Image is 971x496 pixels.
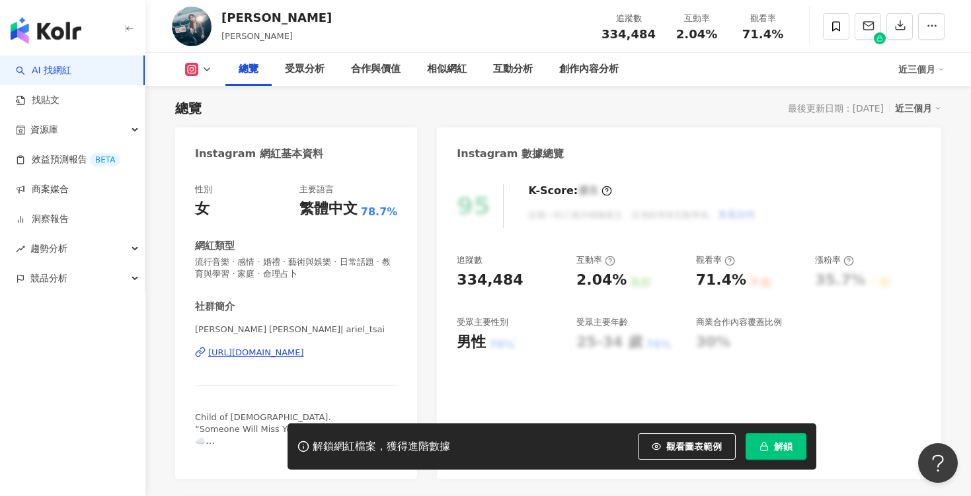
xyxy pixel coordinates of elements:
[576,316,628,328] div: 受眾主要年齡
[457,332,486,353] div: 男性
[195,324,397,336] span: [PERSON_NAME] [PERSON_NAME]| ariel_tsai
[11,17,81,44] img: logo
[299,199,358,219] div: 繁體中文
[172,7,212,46] img: KOL Avatar
[746,433,806,460] button: 解鎖
[221,31,293,41] span: [PERSON_NAME]
[457,147,564,161] div: Instagram 數據總覽
[788,103,884,114] div: 最後更新日期：[DATE]
[299,184,334,195] div: 主要語言
[696,254,735,266] div: 觀看率
[361,205,398,219] span: 78.7%
[427,61,467,77] div: 相似網紅
[30,115,58,145] span: 資源庫
[16,64,71,77] a: searchAI 找網紅
[239,61,258,77] div: 總覽
[815,254,854,266] div: 漲粉率
[672,12,722,25] div: 互動率
[195,184,212,195] div: 性別
[774,441,793,452] span: 解鎖
[175,99,202,118] div: 總覽
[351,61,401,77] div: 合作與價值
[16,94,59,107] a: 找貼文
[30,234,67,264] span: 趨勢分析
[30,264,67,293] span: 競品分析
[742,28,783,41] span: 71.4%
[528,184,612,198] div: K-Score :
[195,147,323,161] div: Instagram 網紅基本資料
[576,254,615,266] div: 互動率
[16,153,120,166] a: 效益預測報告BETA
[898,59,945,80] div: 近三個月
[576,270,627,291] div: 2.04%
[221,9,332,26] div: [PERSON_NAME]
[195,347,397,359] a: [URL][DOMAIN_NAME]
[195,239,235,253] div: 網紅類型
[895,100,941,117] div: 近三個月
[195,199,210,219] div: 女
[208,347,304,359] div: [URL][DOMAIN_NAME]
[195,300,235,314] div: 社群簡介
[457,254,483,266] div: 追蹤數
[602,12,656,25] div: 追蹤數
[195,256,397,280] span: 流行音樂 · 感情 · 婚禮 · 藝術與娛樂 · 日常話題 · 教育與學習 · 家庭 · 命理占卜
[738,12,788,25] div: 觀看率
[559,61,619,77] div: 創作內容分析
[285,61,325,77] div: 受眾分析
[457,316,508,328] div: 受眾主要性別
[666,441,722,452] span: 觀看圖表範例
[16,213,69,226] a: 洞察報告
[638,433,736,460] button: 觀看圖表範例
[696,270,746,291] div: 71.4%
[493,61,533,77] div: 互動分析
[16,244,25,254] span: rise
[696,316,782,328] div: 商業合作內容覆蓋比例
[195,412,377,470] span: Child of [DEMOGRAPHIC_DATA]. “Someone Will Miss You” OUT NOW🎗️ ☁️ WORK: [EMAIL_ADDRESS][DOMAIN_NA...
[676,28,717,41] span: 2.04%
[602,27,656,41] span: 334,484
[313,440,450,454] div: 解鎖網紅檔案，獲得進階數據
[457,270,523,291] div: 334,484
[16,183,69,196] a: 商案媒合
